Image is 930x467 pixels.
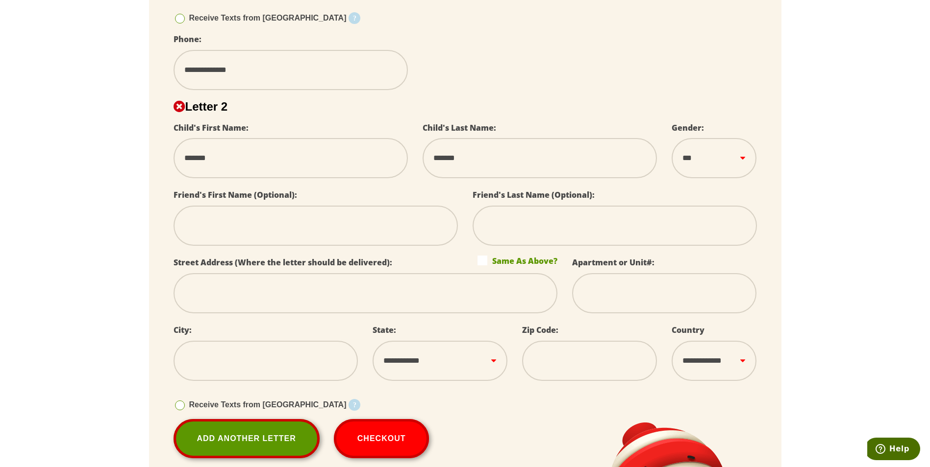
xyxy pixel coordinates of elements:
button: Checkout [334,419,429,458]
span: Receive Texts from [GEOGRAPHIC_DATA] [189,14,347,22]
a: Add Another Letter [174,419,320,458]
label: Street Address (Where the letter should be delivered): [174,257,392,268]
label: Gender: [672,122,704,133]
label: Apartment or Unit#: [572,257,654,268]
label: Friend's First Name (Optional): [174,189,297,200]
label: City: [174,325,192,335]
label: Friend's Last Name (Optional): [473,189,595,200]
span: Receive Texts from [GEOGRAPHIC_DATA] [189,400,347,409]
label: Same As Above? [478,256,557,265]
label: Country [672,325,704,335]
label: Child's Last Name: [423,122,496,133]
h2: Letter 2 [174,100,757,114]
label: State: [373,325,396,335]
iframe: Opens a widget where you can find more information [867,438,920,462]
label: Phone: [174,34,201,45]
label: Zip Code: [522,325,558,335]
label: Child's First Name: [174,122,249,133]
